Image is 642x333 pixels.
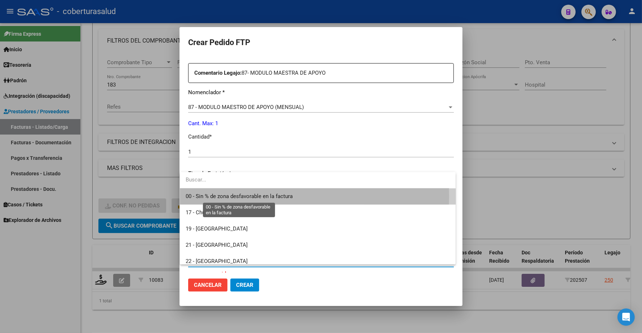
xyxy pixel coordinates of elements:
span: 21 - [GEOGRAPHIC_DATA] [186,242,248,248]
span: 19 - [GEOGRAPHIC_DATA] [186,225,248,232]
span: 17 - Chubut [186,209,213,216]
span: 00 - Sin % de zona desfavorable en la factura [186,193,293,200]
span: 22 - [GEOGRAPHIC_DATA] [186,258,248,264]
input: dropdown search [180,172,449,188]
div: Open Intercom Messenger [617,308,635,326]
